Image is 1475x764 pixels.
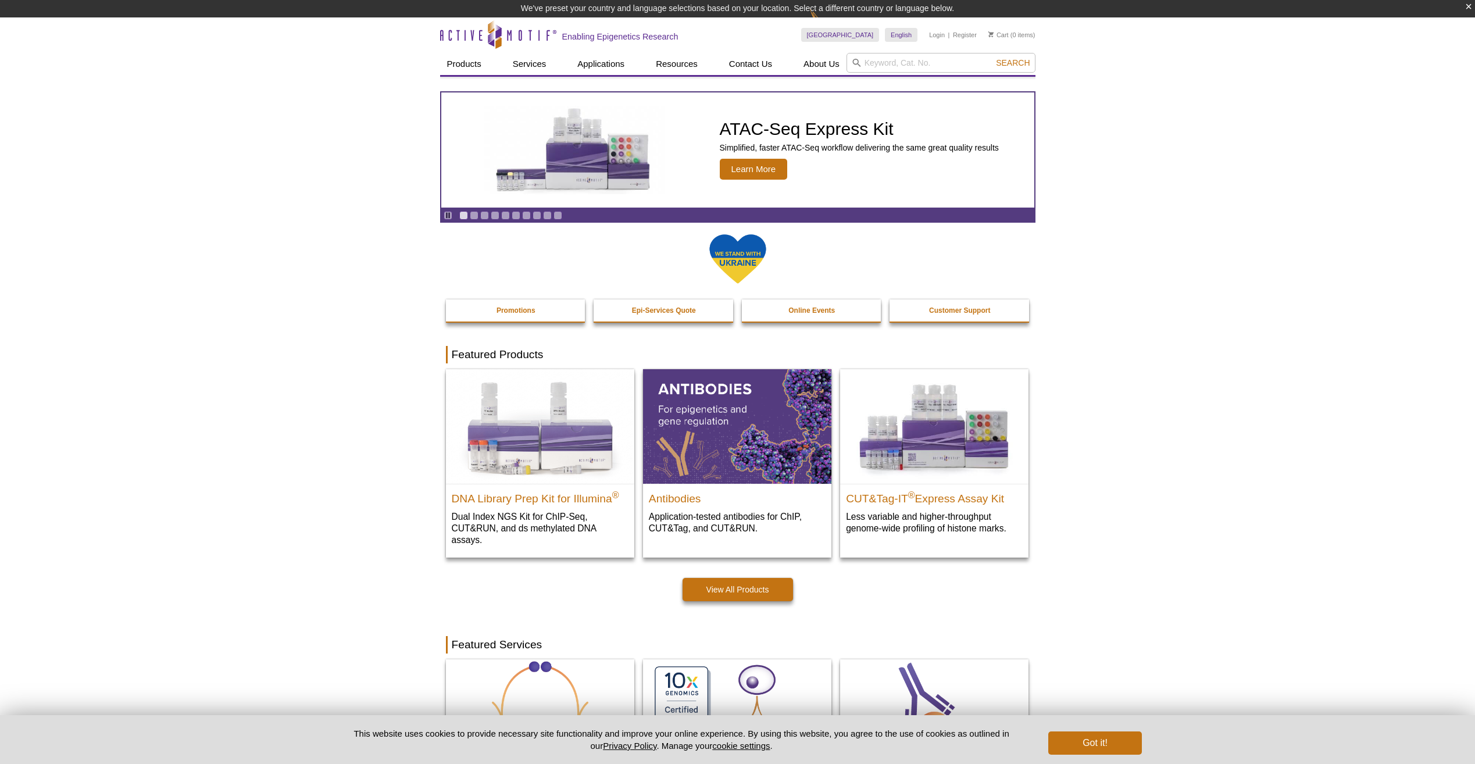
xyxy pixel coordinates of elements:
a: English [885,28,917,42]
button: Got it! [1048,731,1141,755]
a: Applications [570,53,631,75]
article: ATAC-Seq Express Kit [441,92,1034,208]
h2: Featured Services [446,636,1030,654]
a: View All Products [683,578,793,601]
input: Keyword, Cat. No. [847,53,1035,73]
sup: ® [612,490,619,499]
strong: Promotions [497,306,535,315]
span: Search [996,58,1030,67]
img: All Antibodies [643,369,831,483]
h2: CUT&Tag-IT Express Assay Kit [846,487,1023,505]
a: Login [929,31,945,39]
li: | [948,28,950,42]
a: Online Events [742,299,883,322]
a: Go to slide 9 [543,211,552,220]
h2: ATAC-Seq Express Kit [720,120,999,138]
a: Promotions [446,299,587,322]
img: Your Cart [988,31,994,37]
h2: Featured Products [446,346,1030,363]
a: All Antibodies Antibodies Application-tested antibodies for ChIP, CUT&Tag, and CUT&RUN. [643,369,831,545]
a: Toggle autoplay [444,211,452,220]
p: Application-tested antibodies for ChIP, CUT&Tag, and CUT&RUN. [649,510,826,534]
sup: ® [908,490,915,499]
img: We Stand With Ukraine [709,233,767,285]
p: Dual Index NGS Kit for ChIP-Seq, CUT&RUN, and ds methylated DNA assays. [452,510,628,546]
img: DNA Library Prep Kit for Illumina [446,369,634,483]
a: ATAC-Seq Express Kit ATAC-Seq Express Kit Simplified, faster ATAC-Seq workflow delivering the sam... [441,92,1034,208]
a: Epi-Services Quote [594,299,734,322]
strong: Customer Support [929,306,990,315]
h2: Antibodies [649,487,826,505]
p: This website uses cookies to provide necessary site functionality and improve your online experie... [334,727,1030,752]
a: Go to slide 3 [480,211,489,220]
span: Learn More [720,159,788,180]
p: Simplified, faster ATAC-Seq workflow delivering the same great quality results [720,142,999,153]
a: Go to slide 2 [470,211,478,220]
img: CUT&Tag-IT® Express Assay Kit [840,369,1028,483]
a: [GEOGRAPHIC_DATA] [801,28,880,42]
img: Change Here [810,9,841,36]
a: About Us [797,53,847,75]
strong: Online Events [788,306,835,315]
h2: Enabling Epigenetics Research [562,31,678,42]
a: Go to slide 8 [533,211,541,220]
a: CUT&Tag-IT® Express Assay Kit CUT&Tag-IT®Express Assay Kit Less variable and higher-throughput ge... [840,369,1028,545]
a: Resources [649,53,705,75]
button: cookie settings [712,741,770,751]
a: Services [506,53,553,75]
p: Less variable and higher-throughput genome-wide profiling of histone marks​. [846,510,1023,534]
a: Go to slide 1 [459,211,468,220]
a: Go to slide 4 [491,211,499,220]
a: Go to slide 6 [512,211,520,220]
h2: DNA Library Prep Kit for Illumina [452,487,628,505]
a: DNA Library Prep Kit for Illumina DNA Library Prep Kit for Illumina® Dual Index NGS Kit for ChIP-... [446,369,634,557]
img: ATAC-Seq Express Kit [478,106,670,194]
a: Privacy Policy [603,741,656,751]
li: (0 items) [988,28,1035,42]
strong: Epi-Services Quote [632,306,696,315]
a: Cart [988,31,1009,39]
a: Go to slide 7 [522,211,531,220]
a: Customer Support [890,299,1030,322]
a: Products [440,53,488,75]
a: Register [953,31,977,39]
button: Search [992,58,1033,68]
a: Go to slide 10 [553,211,562,220]
a: Go to slide 5 [501,211,510,220]
a: Contact Us [722,53,779,75]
